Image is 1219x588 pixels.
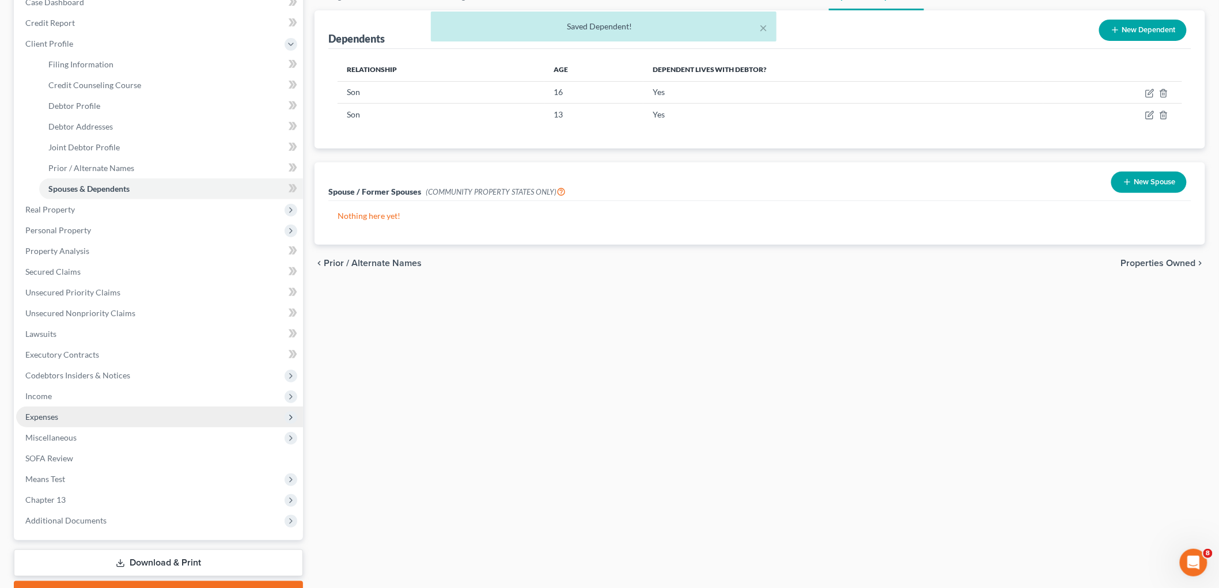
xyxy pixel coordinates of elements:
a: Unsecured Priority Claims [16,282,303,303]
a: Lawsuits [16,324,303,344]
span: Prior / Alternate Names [48,163,134,173]
a: Filing Information [39,54,303,75]
span: Income [25,391,52,401]
a: Prior / Alternate Names [39,158,303,179]
button: chevron_left Prior / Alternate Names [315,259,422,268]
th: Age [544,58,643,81]
span: Lawsuits [25,329,56,339]
th: Relationship [338,58,544,81]
iframe: Intercom live chat [1180,549,1207,576]
span: Credit Counseling Course [48,80,141,90]
span: Debtor Addresses [48,122,113,131]
a: Debtor Addresses [39,116,303,137]
span: Real Property [25,204,75,214]
td: Son [338,104,544,126]
span: Properties Owned [1121,259,1196,268]
button: × [759,21,767,35]
span: Spouses & Dependents [48,184,130,194]
span: SOFA Review [25,453,73,463]
span: Client Profile [25,39,73,48]
a: Download & Print [14,549,303,576]
span: Debtor Profile [48,101,100,111]
i: chevron_right [1196,259,1205,268]
a: Debtor Profile [39,96,303,116]
span: Expenses [25,412,58,422]
th: Dependent lives with debtor? [643,58,1043,81]
span: Additional Documents [25,515,107,525]
a: Secured Claims [16,261,303,282]
span: Codebtors Insiders & Notices [25,370,130,380]
a: SOFA Review [16,448,303,469]
button: New Spouse [1111,172,1187,193]
span: Prior / Alternate Names [324,259,422,268]
i: chevron_left [315,259,324,268]
span: Filing Information [48,59,113,69]
button: Properties Owned chevron_right [1121,259,1205,268]
td: Son [338,81,544,103]
a: Joint Debtor Profile [39,137,303,158]
td: 16 [544,81,643,103]
span: Chapter 13 [25,495,66,504]
span: Secured Claims [25,267,81,276]
span: Executory Contracts [25,350,99,359]
a: Credit Counseling Course [39,75,303,96]
span: (COMMUNITY PROPERTY STATES ONLY) [426,187,566,196]
span: Spouse / Former Spouses [328,187,421,196]
p: Nothing here yet! [338,210,1182,222]
span: 8 [1203,549,1213,558]
span: Personal Property [25,225,91,235]
span: Joint Debtor Profile [48,142,120,152]
span: Miscellaneous [25,433,77,442]
td: Yes [643,81,1043,103]
span: Means Test [25,474,65,484]
a: Unsecured Nonpriority Claims [16,303,303,324]
span: Unsecured Priority Claims [25,287,120,297]
td: 13 [544,104,643,126]
a: Spouses & Dependents [39,179,303,199]
a: Property Analysis [16,241,303,261]
div: Saved Dependent! [440,21,767,32]
span: Property Analysis [25,246,89,256]
td: Yes [643,104,1043,126]
span: Unsecured Nonpriority Claims [25,308,135,318]
a: Executory Contracts [16,344,303,365]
